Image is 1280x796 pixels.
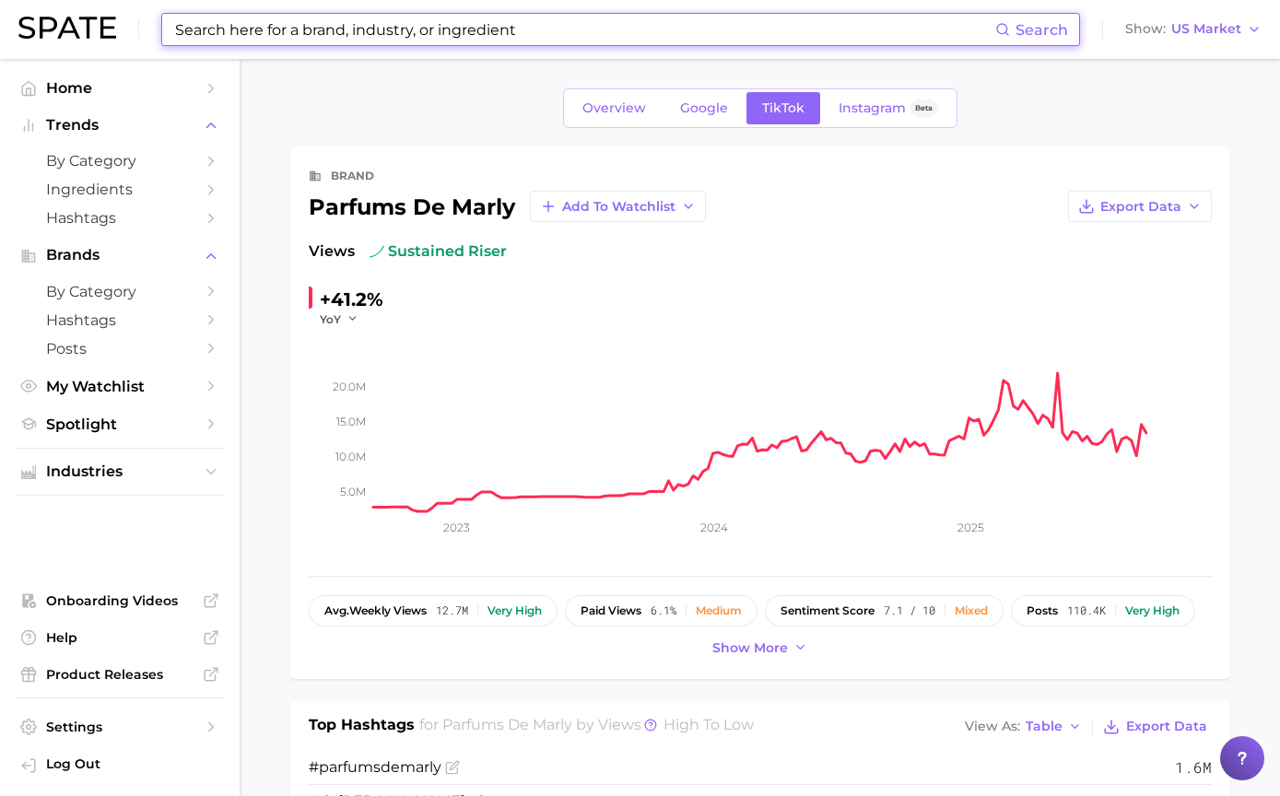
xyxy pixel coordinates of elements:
[565,595,757,626] button: paid views6.1%Medium
[436,604,468,617] span: 12.7m
[762,100,804,116] span: TikTok
[1011,595,1195,626] button: posts110.4kVery high
[15,175,225,204] a: Ingredients
[370,244,384,259] img: sustained riser
[663,716,754,733] span: high to low
[331,165,374,187] div: brand
[1126,719,1207,734] span: Export Data
[680,100,728,116] span: Google
[445,760,460,775] button: Flag as miscategorized or irrelevant
[955,604,988,617] div: Mixed
[1125,24,1166,34] span: Show
[15,111,225,139] button: Trends
[1098,714,1211,740] button: Export Data
[46,79,194,97] span: Home
[15,146,225,175] a: by Category
[46,666,194,683] span: Product Releases
[15,587,225,615] a: Onboarding Videos
[18,17,116,39] img: SPATE
[46,592,194,609] span: Onboarding Videos
[15,661,225,688] a: Product Releases
[712,640,788,656] span: Show more
[46,283,194,300] span: by Category
[960,715,1087,739] button: View AsTable
[1100,199,1181,215] span: Export Data
[309,595,558,626] button: avg.weekly views12.7mVery high
[15,372,225,401] a: My Watchlist
[46,340,194,357] span: Posts
[965,721,1020,732] span: View As
[567,92,662,124] a: Overview
[581,604,641,617] span: paid views
[333,380,366,393] tspan: 20.0m
[309,714,415,740] h1: Top Hashtags
[309,191,706,222] div: parfums de marly
[324,604,427,617] span: weekly views
[46,152,194,170] span: by Category
[487,604,542,617] div: Very high
[699,521,727,534] tspan: 2024
[320,311,341,327] span: YoY
[15,410,225,439] a: Spotlight
[15,713,225,741] a: Settings
[1121,18,1266,41] button: ShowUS Market
[46,209,194,227] span: Hashtags
[651,604,676,617] span: 6.1%
[1175,756,1212,778] span: 1.6m
[335,450,366,463] tspan: 10.0m
[915,100,933,116] span: Beta
[530,191,706,222] button: Add to Watchlist
[1026,721,1063,732] span: Table
[884,604,935,617] span: 7.1 / 10
[15,458,225,486] button: Industries
[708,636,813,661] button: Show more
[309,240,355,263] span: Views
[582,100,646,116] span: Overview
[46,719,194,735] span: Settings
[15,624,225,651] a: Help
[839,100,906,116] span: Instagram
[324,603,349,617] abbr: average
[823,92,954,124] a: InstagramBeta
[1067,604,1106,617] span: 110.4k
[46,755,210,772] span: Log Out
[46,416,194,433] span: Spotlight
[309,758,441,776] span: #
[15,204,225,232] a: Hashtags
[419,714,754,740] h2: for by Views
[319,758,381,776] span: parfums
[15,306,225,334] a: Hashtags
[1068,191,1212,222] button: Export Data
[1125,604,1180,617] div: Very high
[443,521,470,534] tspan: 2023
[1016,21,1068,39] span: Search
[15,334,225,363] a: Posts
[1027,604,1058,617] span: posts
[46,117,194,134] span: Trends
[336,415,366,428] tspan: 15.0m
[320,285,383,314] div: +41.2%
[15,74,225,102] a: Home
[562,199,675,215] span: Add to Watchlist
[664,92,744,124] a: Google
[765,595,1004,626] button: sentiment score7.1 / 10Mixed
[696,604,742,617] div: Medium
[781,604,875,617] span: sentiment score
[400,758,441,776] span: marly
[320,311,359,327] button: YoY
[46,247,194,263] span: Brands
[46,629,194,646] span: Help
[381,758,400,776] span: de
[1171,24,1241,34] span: US Market
[15,241,225,269] button: Brands
[15,750,225,781] a: Log out. Currently logged in with e-mail roberto.gil@givaudan.com.
[46,181,194,198] span: Ingredients
[746,92,820,124] a: TikTok
[370,240,507,263] span: sustained riser
[46,378,194,395] span: My Watchlist
[442,716,572,733] span: parfums de marly
[957,521,984,534] tspan: 2025
[46,463,194,480] span: Industries
[46,311,194,329] span: Hashtags
[15,277,225,306] a: by Category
